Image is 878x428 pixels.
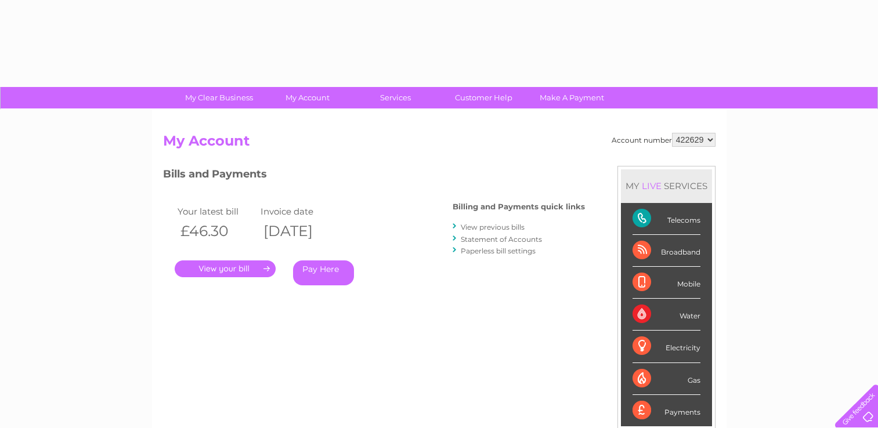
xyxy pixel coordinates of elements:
[163,166,585,186] h3: Bills and Payments
[436,87,532,108] a: Customer Help
[163,133,716,155] h2: My Account
[524,87,620,108] a: Make A Payment
[612,133,716,147] div: Account number
[621,169,712,202] div: MY SERVICES
[258,204,341,219] td: Invoice date
[258,219,341,243] th: [DATE]
[633,267,700,299] div: Mobile
[633,363,700,395] div: Gas
[348,87,443,108] a: Services
[259,87,355,108] a: My Account
[633,235,700,267] div: Broadband
[633,299,700,331] div: Water
[461,235,542,244] a: Statement of Accounts
[639,180,664,191] div: LIVE
[461,246,536,255] a: Paperless bill settings
[175,204,258,219] td: Your latest bill
[453,202,585,211] h4: Billing and Payments quick links
[633,203,700,235] div: Telecoms
[633,395,700,426] div: Payments
[461,223,525,231] a: View previous bills
[633,331,700,362] div: Electricity
[293,260,354,285] a: Pay Here
[175,219,258,243] th: £46.30
[175,260,276,277] a: .
[171,87,267,108] a: My Clear Business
